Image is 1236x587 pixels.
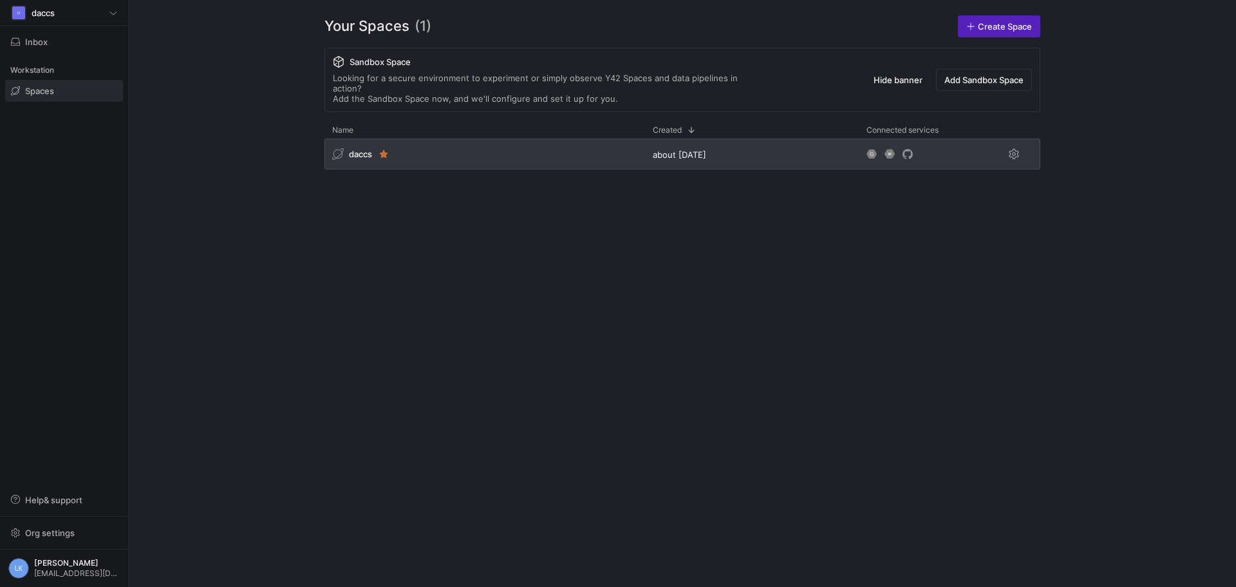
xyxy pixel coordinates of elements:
button: Inbox [5,31,123,53]
span: Your Spaces [324,15,409,37]
button: Org settings [5,522,123,544]
span: Sandbox Space [350,57,411,67]
button: LK[PERSON_NAME][EMAIL_ADDRESS][DOMAIN_NAME] [5,555,123,582]
div: Workstation [5,61,123,80]
span: [EMAIL_ADDRESS][DOMAIN_NAME] [34,569,120,578]
div: D [12,6,25,19]
span: daccs [349,149,372,159]
button: Hide banner [865,69,931,91]
span: Connected services [866,126,939,135]
span: Spaces [25,86,54,96]
a: Create Space [958,15,1040,37]
span: Add Sandbox Space [944,75,1024,85]
span: Org settings [25,528,75,538]
span: Inbox [25,37,48,47]
span: Name [332,126,353,135]
span: Created [653,126,682,135]
span: about [DATE] [653,149,706,160]
button: Help& support [5,489,123,511]
span: Help & support [25,495,82,505]
span: [PERSON_NAME] [34,559,120,568]
a: Spaces [5,80,123,102]
div: LK [8,558,29,579]
div: Looking for a secure environment to experiment or simply observe Y42 Spaces and data pipelines in... [333,73,764,104]
div: Press SPACE to select this row. [324,139,1040,175]
span: Hide banner [874,75,922,85]
span: (1) [415,15,431,37]
span: daccs [32,8,55,18]
a: Org settings [5,529,123,539]
button: Add Sandbox Space [936,69,1032,91]
span: Create Space [978,21,1032,32]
